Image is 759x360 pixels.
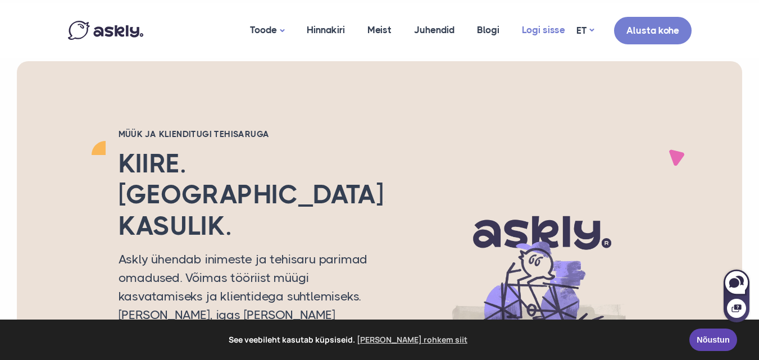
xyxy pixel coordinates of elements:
a: Alusta kohe [614,17,692,44]
span: See veebileht kasutab küpsiseid. [16,331,681,348]
a: Hinnakiri [296,3,356,57]
a: Blogi [466,3,511,57]
a: Logi sisse [511,3,576,57]
a: Nõustun [689,329,737,351]
h2: Müük ja klienditugi tehisaruga [119,129,369,140]
a: Toode [239,3,296,58]
a: ET [576,22,594,39]
p: Askly ühendab inimeste ja tehisaru parimad omadused. Võimas tööriist müügi kasvatamiseks ja klien... [119,250,369,343]
a: Juhendid [403,3,466,57]
img: Askly [68,21,143,40]
iframe: Askly chat [722,267,751,323]
a: learn more about cookies [355,331,469,348]
h2: Kiire. [GEOGRAPHIC_DATA]. Kasulik. [119,148,369,241]
a: Meist [356,3,403,57]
